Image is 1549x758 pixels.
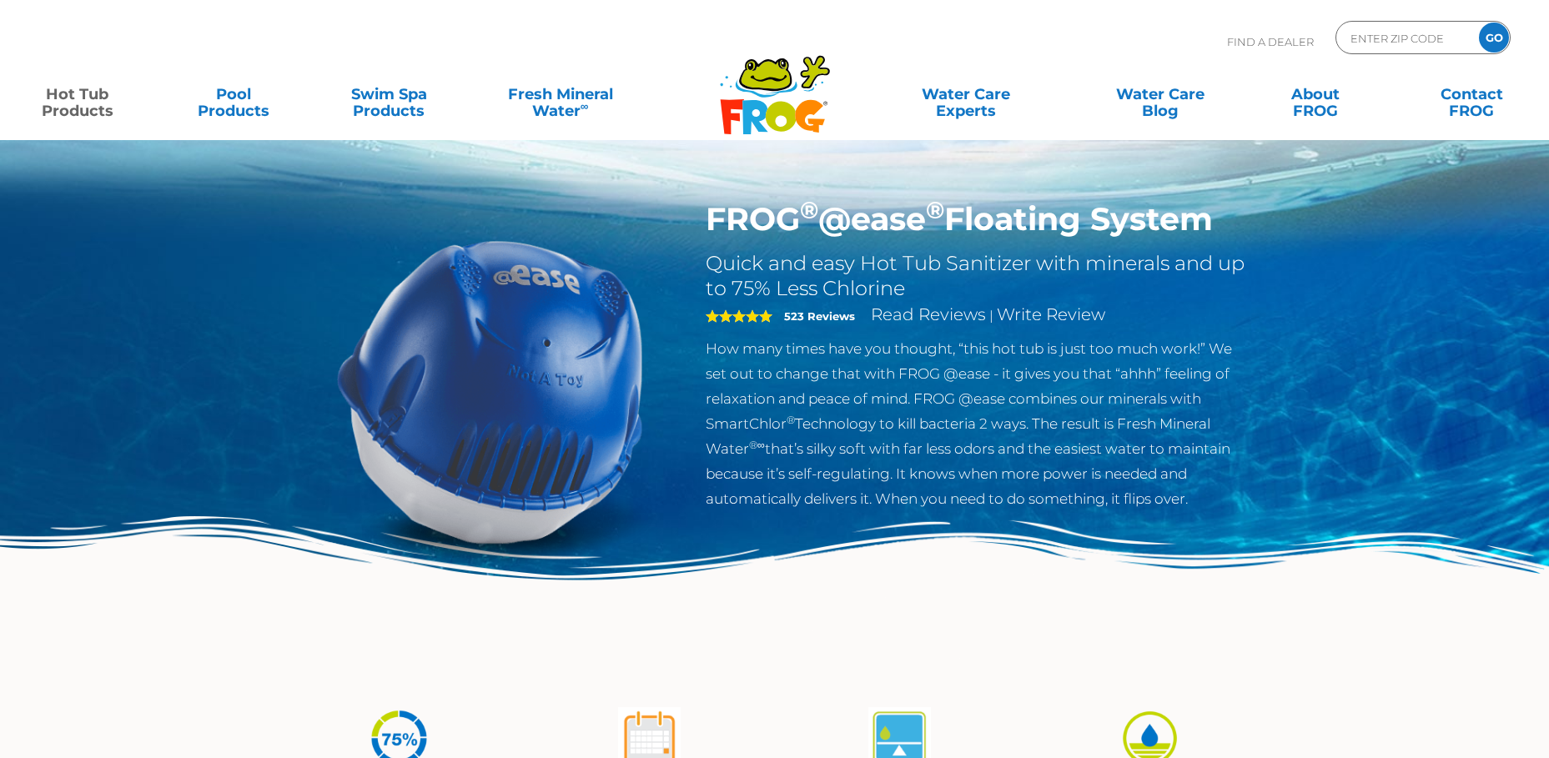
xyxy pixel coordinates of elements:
[800,195,818,224] sup: ®
[1411,78,1532,111] a: ContactFROG
[787,414,795,426] sup: ®
[581,99,589,113] sup: ∞
[1227,21,1314,63] p: Find A Dealer
[1479,23,1509,53] input: GO
[706,251,1250,301] h2: Quick and easy Hot Tub Sanitizer with minerals and up to 75% Less Chlorine
[329,78,450,111] a: Swim SpaProducts
[868,78,1064,111] a: Water CareExperts
[711,33,839,135] img: Frog Products Logo
[17,78,138,111] a: Hot TubProducts
[485,78,636,111] a: Fresh MineralWater∞
[784,309,855,323] strong: 523 Reviews
[299,200,681,582] img: hot-tub-product-atease-system.png
[173,78,294,111] a: PoolProducts
[1255,78,1376,111] a: AboutFROG
[706,200,1250,238] h1: FROG @ease Floating System
[989,308,993,324] span: |
[997,304,1105,324] a: Write Review
[749,439,765,451] sup: ®∞
[871,304,986,324] a: Read Reviews
[926,195,944,224] sup: ®
[706,336,1250,511] p: How many times have you thought, “this hot tub is just too much work!” We set out to change that ...
[1099,78,1220,111] a: Water CareBlog
[706,309,772,323] span: 5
